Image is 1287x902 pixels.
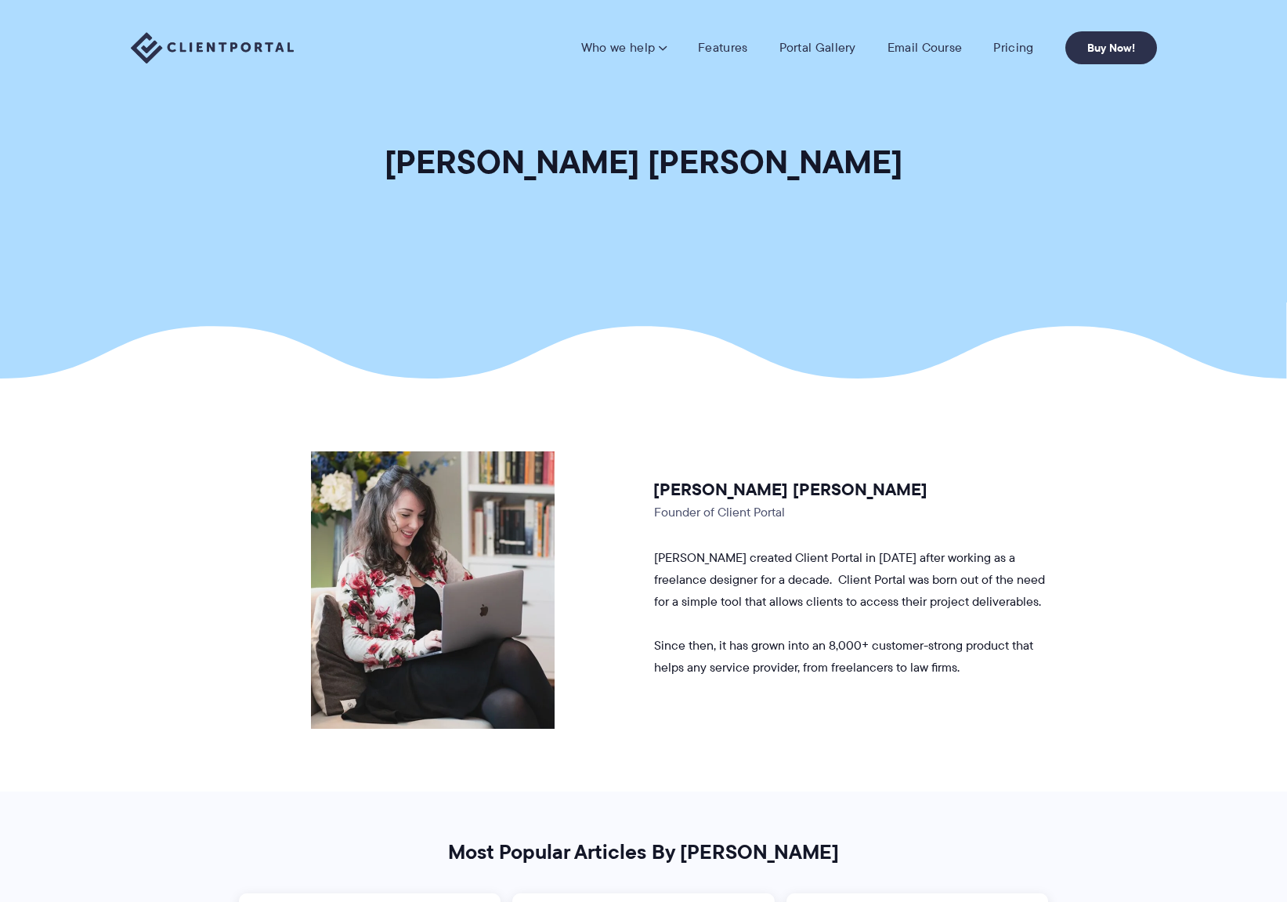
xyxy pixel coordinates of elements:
[240,839,1047,865] h2: Most Popular Articles By [PERSON_NAME]
[581,40,667,56] a: Who we help
[653,479,1047,501] h3: [PERSON_NAME] [PERSON_NAME]
[1065,31,1157,64] a: Buy Now!
[654,636,1033,676] span: Since then, it has grown into an 8,000+ customer-strong product that helps any service provider, ...
[779,40,856,56] a: Portal Gallery
[654,549,1045,610] span: [PERSON_NAME] created Client Portal in [DATE] after working as a freelance designer for a decade....
[385,141,902,183] h1: [PERSON_NAME] [PERSON_NAME]
[993,40,1033,56] a: Pricing
[311,451,555,729] img: laura-elizabeth-311
[698,40,747,56] a: Features
[888,40,963,56] a: Email Course
[654,502,1046,523] p: Founder of Client Portal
